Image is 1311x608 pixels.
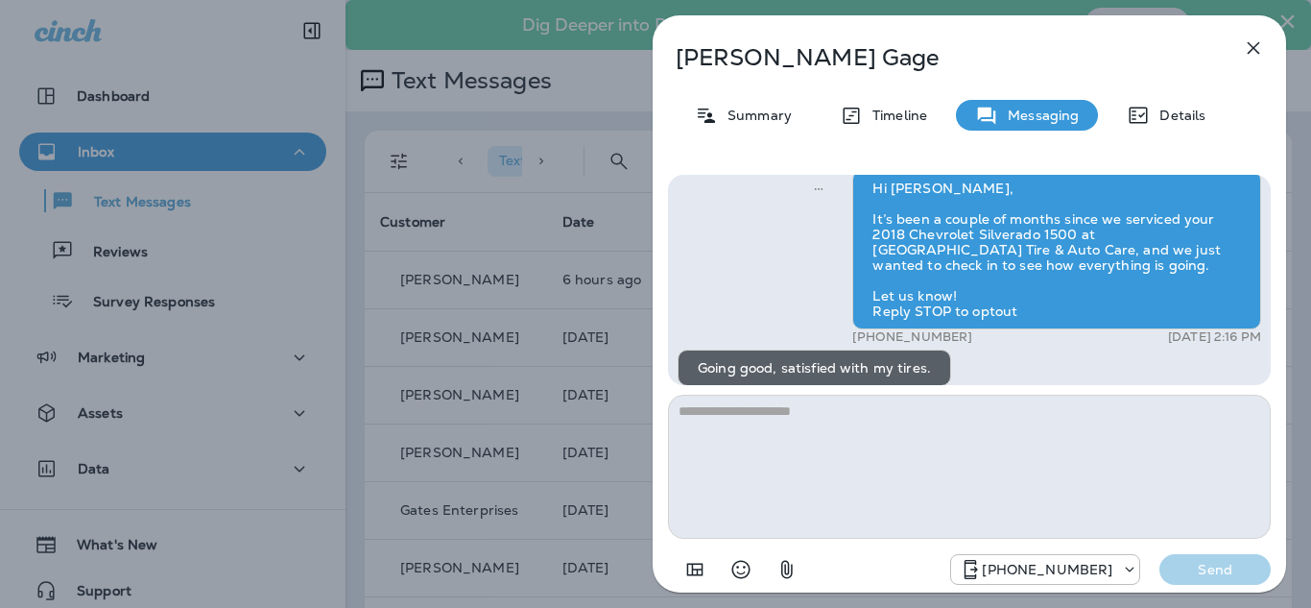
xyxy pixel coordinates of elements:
[722,550,760,589] button: Select an emoji
[1150,108,1205,123] p: Details
[852,329,972,345] p: [PHONE_NUMBER]
[676,44,1200,71] p: [PERSON_NAME] Gage
[676,550,714,589] button: Add in a premade template
[852,170,1261,329] div: Hi [PERSON_NAME], It’s been a couple of months since we serviced your 2018 Chevrolet Silverado 15...
[718,108,792,123] p: Summary
[863,108,927,123] p: Timeline
[814,179,823,196] span: Sent
[982,562,1112,577] p: [PHONE_NUMBER]
[1168,329,1261,345] p: [DATE] 2:16 PM
[998,108,1079,123] p: Messaging
[678,350,951,386] div: Going good, satisfied with my tires.
[951,558,1139,581] div: +1 (918) 203-8556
